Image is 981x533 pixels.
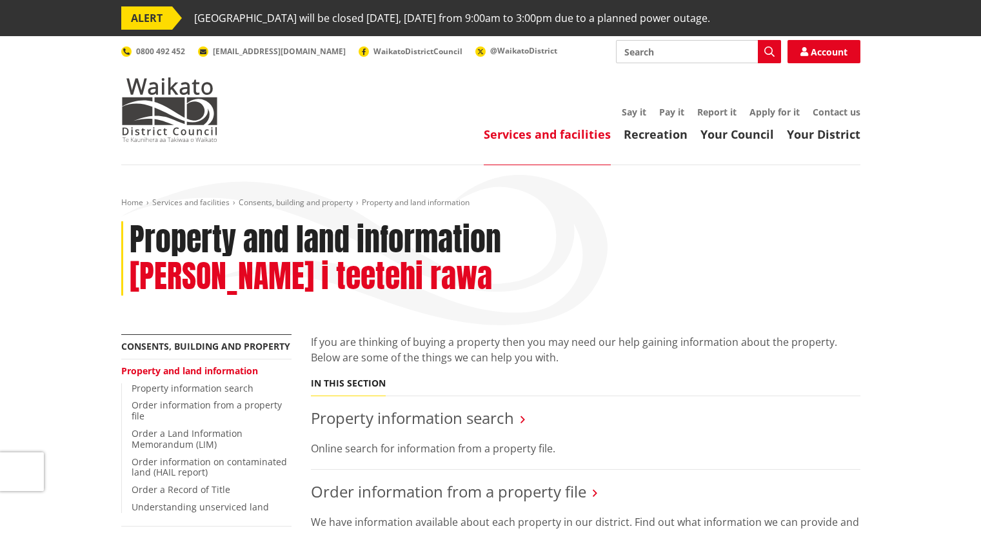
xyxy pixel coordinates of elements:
nav: breadcrumb [121,197,860,208]
a: Consents, building and property [239,197,353,208]
span: WaikatoDistrictCouncil [373,46,462,57]
span: [EMAIL_ADDRESS][DOMAIN_NAME] [213,46,346,57]
p: If you are thinking of buying a property then you may need our help gaining information about the... [311,334,860,365]
a: Property and land information [121,365,258,377]
a: Order information from a property file [311,481,586,502]
a: Account [788,40,860,63]
a: Pay it [659,106,684,118]
a: Home [121,197,143,208]
a: Contact us [813,106,860,118]
h5: In this section [311,378,386,389]
span: Property and land information [362,197,470,208]
img: Waikato District Council - Te Kaunihera aa Takiwaa o Waikato [121,77,218,142]
a: Services and facilities [484,126,611,142]
a: 0800 492 452 [121,46,185,57]
a: Consents, building and property [121,340,290,352]
a: [EMAIL_ADDRESS][DOMAIN_NAME] [198,46,346,57]
h2: [PERSON_NAME] i teetehi rawa [130,258,492,296]
a: Apply for it [749,106,800,118]
h1: Property and land information [130,221,501,259]
p: Online search for information from a property file. [311,441,860,456]
a: Your Council [700,126,774,142]
a: Property information search [132,382,253,394]
span: ALERT [121,6,172,30]
span: 0800 492 452 [136,46,185,57]
a: Your District [787,126,860,142]
a: Recreation [624,126,688,142]
a: Order information on contaminated land (HAIL report) [132,456,287,479]
a: Services and facilities [152,197,230,208]
a: Say it [622,106,646,118]
a: WaikatoDistrictCouncil [359,46,462,57]
a: @WaikatoDistrict [475,45,557,56]
a: Property information search [311,407,514,428]
a: Understanding unserviced land [132,501,269,513]
input: Search input [616,40,781,63]
a: Order a Record of Title [132,483,230,496]
a: Order a Land Information Memorandum (LIM) [132,427,243,450]
span: @WaikatoDistrict [490,45,557,56]
span: [GEOGRAPHIC_DATA] will be closed [DATE], [DATE] from 9:00am to 3:00pm due to a planned power outage. [194,6,710,30]
a: Order information from a property file [132,399,282,422]
a: Report it [697,106,737,118]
